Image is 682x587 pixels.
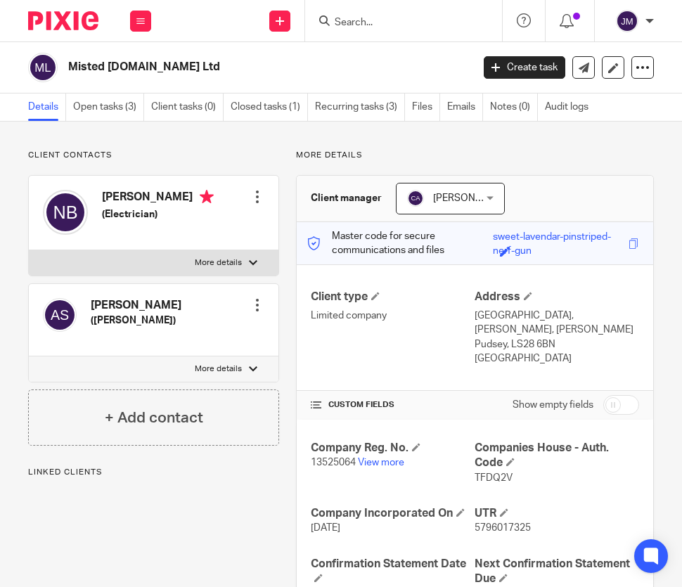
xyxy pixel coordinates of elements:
p: More details [296,150,654,161]
h4: Address [475,290,639,304]
a: Client tasks (0) [151,93,224,121]
a: Emails [447,93,483,121]
h4: Confirmation Statement Date [311,557,475,587]
span: [PERSON_NAME] [433,193,510,203]
img: svg%3E [43,190,88,235]
label: Show empty fields [513,398,593,412]
h4: [PERSON_NAME] [102,190,214,207]
p: Limited company [311,309,475,323]
a: Notes (0) [490,93,538,121]
span: 13525064 [311,458,356,467]
h5: (Electrician) [102,207,214,221]
img: svg%3E [43,298,77,332]
p: Linked clients [28,467,279,478]
h4: Companies House - Auth. Code [475,441,639,471]
input: Search [333,17,460,30]
h4: CUSTOM FIELDS [311,399,475,411]
img: svg%3E [407,190,424,207]
h3: Client manager [311,191,382,205]
i: Primary [200,190,214,204]
a: Open tasks (3) [73,93,144,121]
a: Details [28,93,66,121]
img: svg%3E [28,53,58,82]
a: View more [358,458,404,467]
p: Master code for secure communications and files [307,229,493,258]
img: svg%3E [616,10,638,32]
a: Files [412,93,440,121]
h4: UTR [475,506,639,521]
span: [DATE] [311,523,340,533]
span: 5796017325 [475,523,531,533]
p: [GEOGRAPHIC_DATA] [475,351,639,366]
h4: Next Confirmation Statement Due [475,557,639,587]
p: Client contacts [28,150,279,161]
h5: ([PERSON_NAME]) [91,314,181,328]
div: sweet-lavendar-pinstriped-nerf-gun [493,230,625,246]
img: Pixie [28,11,98,30]
a: Recurring tasks (3) [315,93,405,121]
h4: + Add contact [105,407,203,429]
h4: Client type [311,290,475,304]
p: More details [195,363,242,375]
p: More details [195,257,242,269]
span: TFDQ2V [475,473,513,483]
h4: Company Reg. No. [311,441,475,456]
p: Pudsey, LS28 6BN [475,337,639,351]
a: Closed tasks (1) [231,93,308,121]
h4: Company Incorporated On [311,506,475,521]
a: Create task [484,56,565,79]
h4: [PERSON_NAME] [91,298,181,313]
h2: Misted [DOMAIN_NAME] Ltd [68,60,384,75]
p: [GEOGRAPHIC_DATA], [PERSON_NAME], [PERSON_NAME] [475,309,639,337]
a: Audit logs [545,93,596,121]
